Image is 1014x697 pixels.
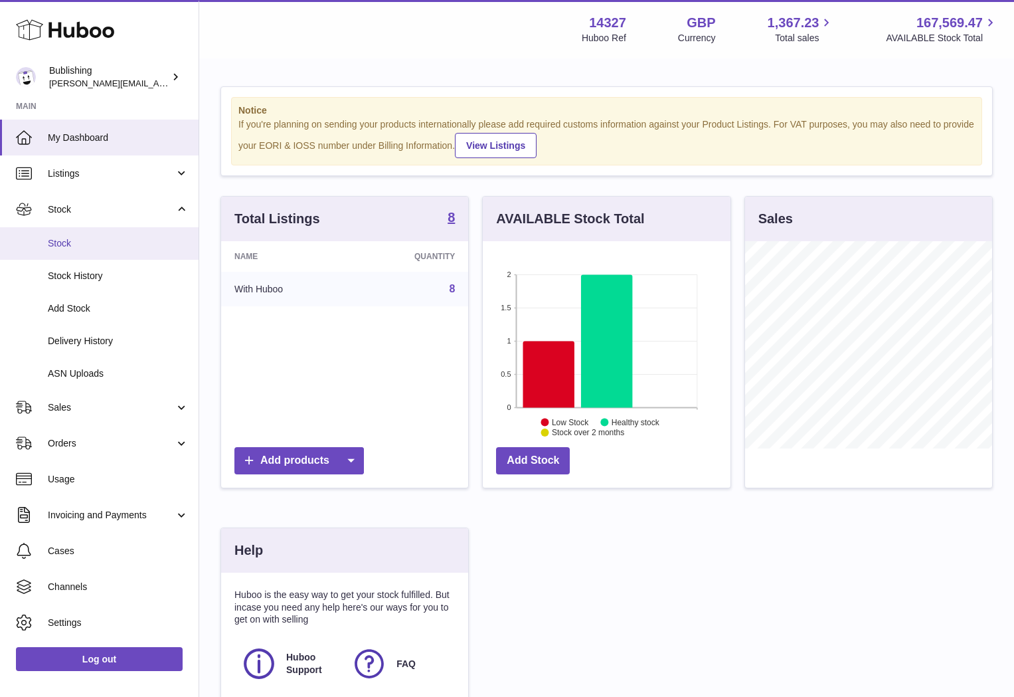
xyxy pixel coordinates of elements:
[507,403,511,411] text: 0
[48,509,175,522] span: Invoicing and Payments
[916,14,983,32] span: 167,569.47
[351,646,448,682] a: FAQ
[448,211,455,227] a: 8
[48,437,175,450] span: Orders
[886,14,998,45] a: 167,569.47 AVAILABLE Stock Total
[221,241,351,272] th: Name
[886,32,998,45] span: AVAILABLE Stock Total
[241,646,338,682] a: Huboo Support
[48,203,175,216] span: Stock
[49,78,266,88] span: [PERSON_NAME][EMAIL_ADDRESS][DOMAIN_NAME]
[49,64,169,90] div: Bublishing
[507,270,511,278] text: 2
[351,241,468,272] th: Quantity
[238,104,975,117] strong: Notice
[16,647,183,671] a: Log out
[396,658,416,670] span: FAQ
[687,14,715,32] strong: GBP
[48,270,189,282] span: Stock History
[678,32,716,45] div: Currency
[234,447,364,474] a: Add products
[48,132,189,144] span: My Dashboard
[775,32,834,45] span: Total sales
[552,417,589,427] text: Low Stock
[552,428,624,437] text: Stock over 2 months
[448,211,455,224] strong: 8
[234,542,263,559] h3: Help
[496,210,644,228] h3: AVAILABLE Stock Total
[48,237,189,250] span: Stock
[589,14,626,32] strong: 14327
[286,651,337,676] span: Huboo Support
[48,367,189,380] span: ASN Uploads
[48,545,189,557] span: Cases
[507,337,511,345] text: 1
[16,67,36,87] img: hamza@bublishing.com
[48,302,189,315] span: Add Stock
[48,167,175,180] span: Listings
[234,589,455,627] p: Huboo is the easy way to get your stock fulfilled. But incase you need any help here's our ways f...
[768,14,819,32] span: 1,367.23
[455,133,537,158] a: View Listings
[48,401,175,414] span: Sales
[449,283,455,294] a: 8
[48,335,189,348] span: Delivery History
[48,473,189,486] span: Usage
[496,447,570,474] a: Add Stock
[612,417,660,427] text: Healthy stock
[238,118,975,158] div: If you're planning on sending your products internationally please add required customs informati...
[582,32,626,45] div: Huboo Ref
[758,210,793,228] h3: Sales
[48,617,189,629] span: Settings
[768,14,835,45] a: 1,367.23 Total sales
[501,304,511,312] text: 1.5
[48,581,189,593] span: Channels
[221,272,351,306] td: With Huboo
[501,370,511,378] text: 0.5
[234,210,320,228] h3: Total Listings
